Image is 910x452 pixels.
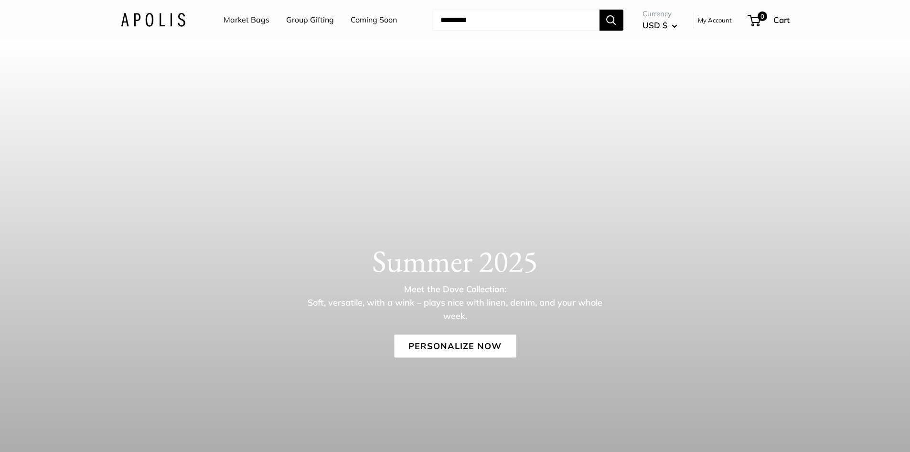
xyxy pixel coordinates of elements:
[600,10,623,31] button: Search
[224,13,269,27] a: Market Bags
[121,13,185,27] img: Apolis
[642,18,677,33] button: USD $
[757,11,767,21] span: 0
[286,13,334,27] a: Group Gifting
[773,15,790,25] span: Cart
[749,12,790,28] a: 0 Cart
[300,282,610,322] p: Meet the Dove Collection: Soft, versatile, with a wink – plays nice with linen, denim, and your w...
[698,14,732,26] a: My Account
[642,7,677,21] span: Currency
[121,243,790,279] h1: Summer 2025
[394,334,516,357] a: Personalize Now
[351,13,397,27] a: Coming Soon
[433,10,600,31] input: Search...
[642,20,667,30] span: USD $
